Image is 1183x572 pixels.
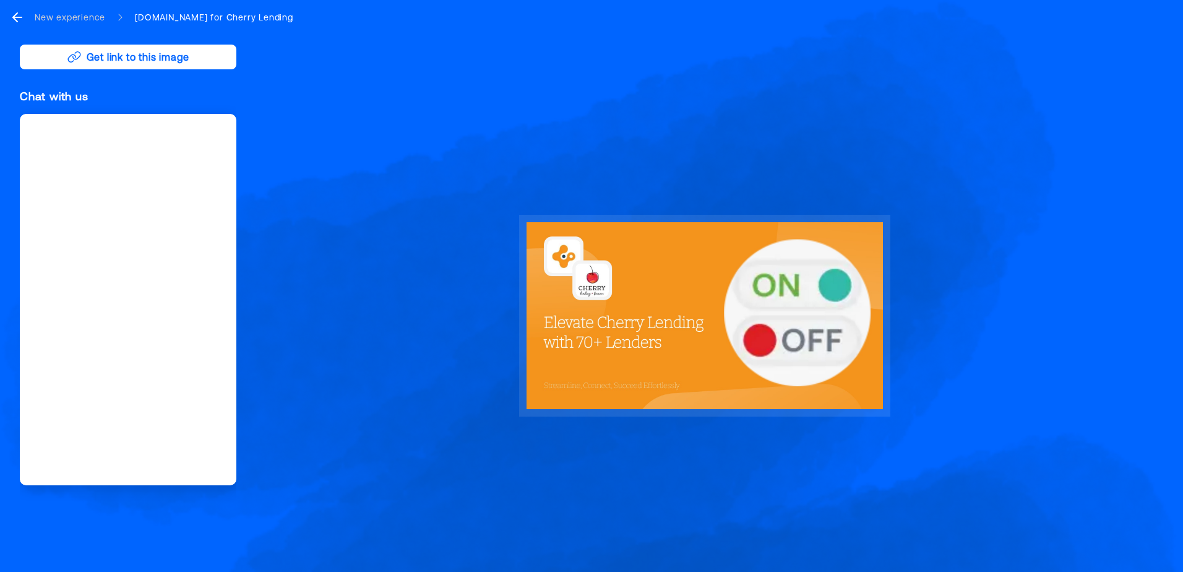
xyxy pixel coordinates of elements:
div: [DOMAIN_NAME] for Cherry Lending [135,11,293,24]
button: Get link to this image [20,45,236,69]
div: Chat with us [20,89,236,104]
div: New experience [35,11,105,24]
svg: go back [10,10,25,25]
iframe: Calendly Scheduling Page [20,114,236,485]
